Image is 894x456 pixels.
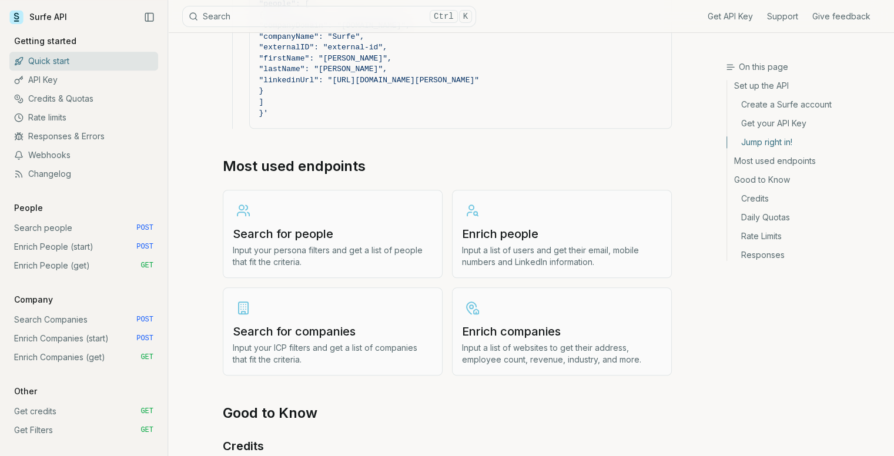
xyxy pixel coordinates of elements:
a: Good to Know [223,404,317,423]
a: Enrich People (get) GET [9,256,158,275]
a: Credits [727,189,885,208]
a: Search people POST [9,219,158,237]
a: Get API Key [708,11,753,22]
span: GET [140,261,153,270]
a: Credits [223,437,264,455]
a: Enrich peopleInput a list of users and get their email, mobile numbers and LinkedIn information. [452,190,672,278]
span: GET [140,353,153,362]
a: Surfe API [9,8,67,26]
span: }' [259,109,269,118]
a: Enrich Companies (start) POST [9,329,158,348]
a: Get your API Key [727,114,885,133]
span: "externalID": "external-id", [259,43,387,52]
a: Responses [727,246,885,261]
a: Responses & Errors [9,127,158,146]
a: Good to Know [727,170,885,189]
span: "companyName": "Surfe", [259,32,364,41]
a: Give feedback [812,11,870,22]
a: Webhooks [9,146,158,165]
p: Input a list of users and get their email, mobile numbers and LinkedIn information. [462,244,662,268]
a: Credits & Quotas [9,89,158,108]
a: Create a Surfe account [727,95,885,114]
a: Get credits GET [9,402,158,421]
a: Rate Limits [727,227,885,246]
h3: On this page [726,61,885,73]
span: "lastName": "[PERSON_NAME]", [259,65,387,73]
a: Most used endpoints [223,157,366,176]
a: Daily Quotas [727,208,885,227]
span: ] [259,98,264,106]
p: Input your ICP filters and get a list of companies that fit the criteria. [233,342,433,366]
a: Set up the API [727,80,885,95]
p: Input a list of websites to get their address, employee count, revenue, industry, and more. [462,342,662,366]
a: Support [767,11,798,22]
h3: Search for companies [233,323,433,340]
a: Changelog [9,165,158,183]
span: "firstName": "[PERSON_NAME]", [259,54,392,63]
span: POST [136,242,153,252]
span: GET [140,425,153,435]
a: Search for companiesInput your ICP filters and get a list of companies that fit the criteria. [223,287,443,375]
a: Enrich Companies (get) GET [9,348,158,367]
a: Enrich companiesInput a list of websites to get their address, employee count, revenue, industry,... [452,287,672,375]
a: Search Companies POST [9,310,158,329]
p: Input your persona filters and get a list of people that fit the criteria. [233,244,433,268]
p: Other [9,385,42,397]
span: GET [140,407,153,416]
kbd: K [459,10,472,23]
a: Most used endpoints [727,152,885,170]
span: POST [136,223,153,233]
a: Quick start [9,52,158,71]
button: SearchCtrlK [182,6,476,27]
a: Rate limits [9,108,158,127]
button: Collapse Sidebar [140,8,158,26]
span: "linkedinUrl": "[URL][DOMAIN_NAME][PERSON_NAME]" [259,76,479,85]
span: POST [136,315,153,324]
a: Search for peopleInput your persona filters and get a list of people that fit the criteria. [223,190,443,278]
kbd: Ctrl [430,10,458,23]
a: Jump right in! [727,133,885,152]
a: Get Filters GET [9,421,158,440]
h3: Enrich companies [462,323,662,340]
a: Enrich People (start) POST [9,237,158,256]
p: People [9,202,48,214]
span: } [259,86,264,95]
h3: Search for people [233,226,433,242]
h3: Enrich people [462,226,662,242]
p: Company [9,294,58,306]
p: Getting started [9,35,81,47]
a: API Key [9,71,158,89]
span: POST [136,334,153,343]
